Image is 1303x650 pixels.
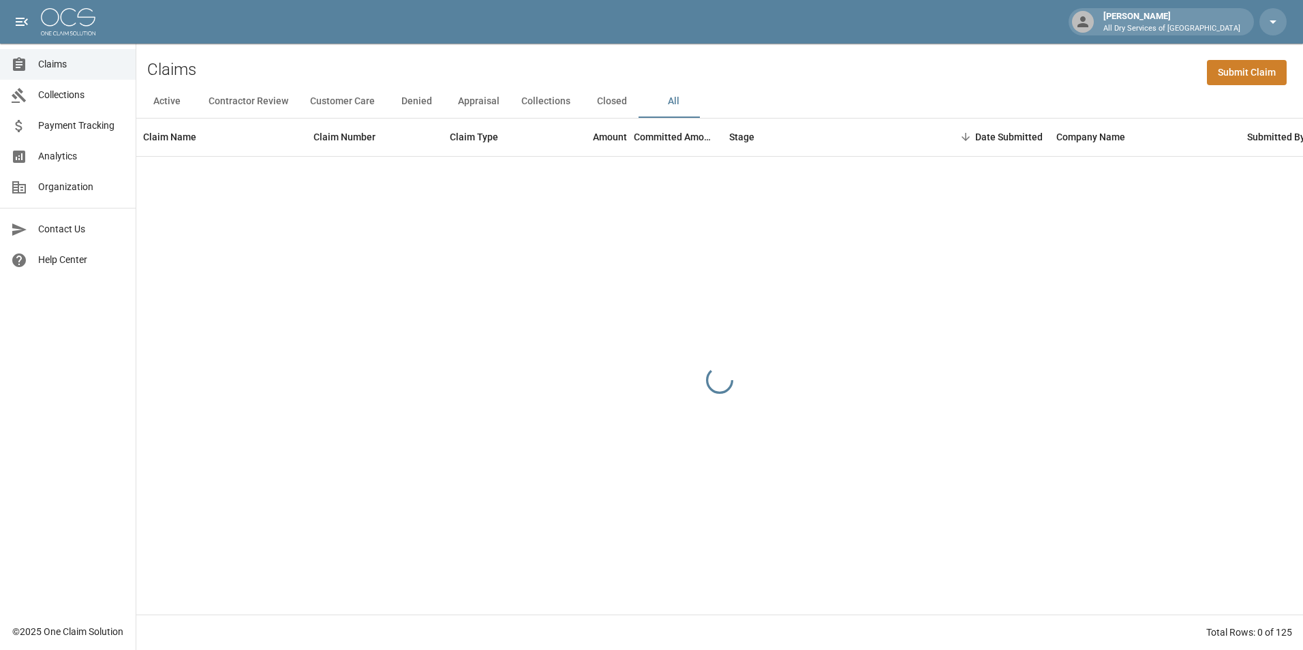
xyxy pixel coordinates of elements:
div: Claim Number [313,118,375,156]
div: Date Submitted [927,118,1049,156]
span: Analytics [38,149,125,164]
div: © 2025 One Claim Solution [12,625,123,638]
button: Collections [510,85,581,118]
div: Stage [729,118,754,156]
div: Committed Amount [634,118,722,156]
div: Total Rows: 0 of 125 [1206,625,1292,639]
h2: Claims [147,60,196,80]
div: Amount [593,118,627,156]
div: Company Name [1056,118,1125,156]
span: Organization [38,180,125,194]
div: Claim Name [136,118,307,156]
div: Company Name [1049,118,1240,156]
button: Active [136,85,198,118]
div: Claim Type [450,118,498,156]
button: All [643,85,704,118]
button: Appraisal [447,85,510,118]
div: [PERSON_NAME] [1098,10,1246,34]
div: Committed Amount [634,118,716,156]
div: Claim Number [307,118,443,156]
div: dynamic tabs [136,85,1303,118]
span: Payment Tracking [38,119,125,133]
button: Sort [956,127,975,146]
button: Denied [386,85,447,118]
span: Collections [38,88,125,102]
div: Claim Name [143,118,196,156]
button: Closed [581,85,643,118]
div: Stage [722,118,927,156]
div: Amount [545,118,634,156]
span: Contact Us [38,222,125,236]
div: Date Submitted [975,118,1043,156]
span: Claims [38,57,125,72]
a: Submit Claim [1207,60,1287,85]
button: Customer Care [299,85,386,118]
span: Help Center [38,253,125,267]
p: All Dry Services of [GEOGRAPHIC_DATA] [1103,23,1240,35]
img: ocs-logo-white-transparent.png [41,8,95,35]
div: Claim Type [443,118,545,156]
button: open drawer [8,8,35,35]
button: Contractor Review [198,85,299,118]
